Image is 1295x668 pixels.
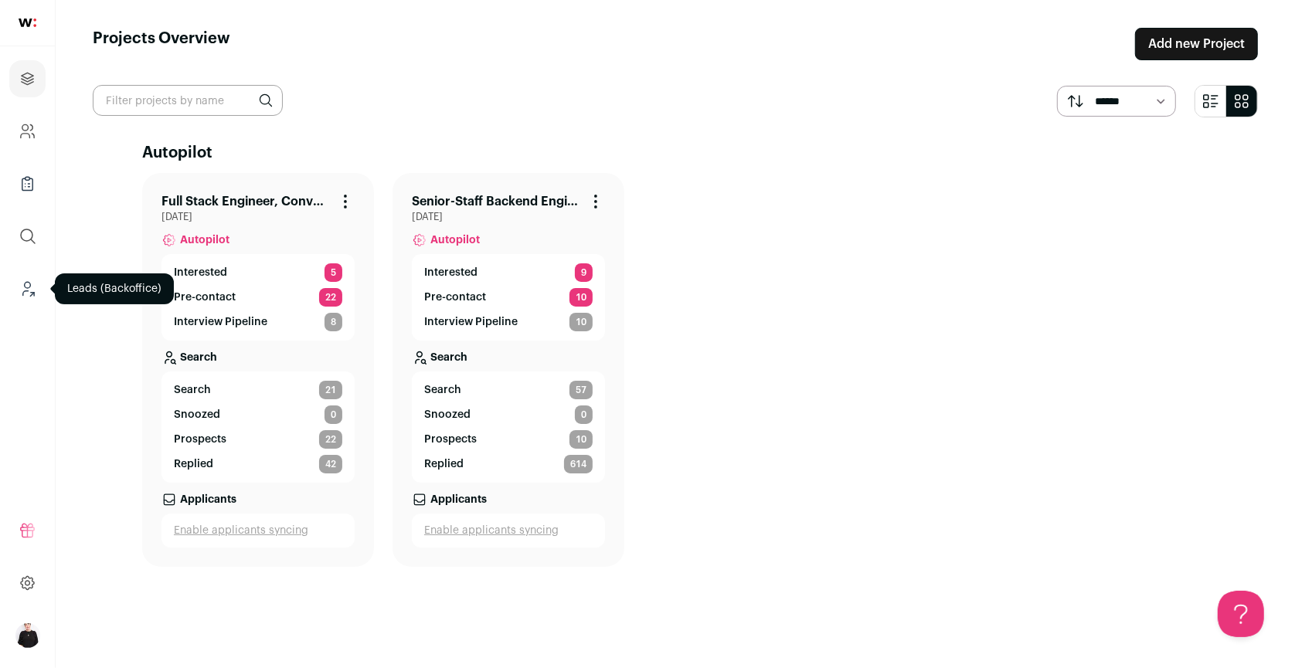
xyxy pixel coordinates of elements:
[575,263,593,282] span: 9
[9,113,46,150] a: Company and ATS Settings
[569,313,593,331] span: 10
[15,623,40,648] button: Open dropdown
[1135,28,1258,60] a: Add new Project
[430,492,487,507] p: Applicants
[142,142,1208,164] h2: Autopilot
[319,381,342,399] span: 21
[430,350,467,365] p: Search
[174,288,342,307] a: Pre-contact 22
[424,382,461,398] span: Search
[412,483,605,514] a: Applicants
[93,28,230,60] h1: Projects Overview
[424,381,593,399] a: Search 57
[174,523,342,538] a: Enable applicants syncing
[174,265,227,280] p: Interested
[325,405,342,424] span: 0
[174,405,342,424] a: Snoozed 0
[180,350,217,365] p: Search
[569,381,593,399] span: 57
[55,273,174,304] div: Leads (Backoffice)
[174,432,226,447] p: Prospects
[412,211,605,223] span: [DATE]
[161,341,355,371] a: Search
[412,223,605,254] a: Autopilot
[424,265,478,280] p: Interested
[174,407,220,422] p: Snoozed
[1218,591,1264,637] iframe: Toggle Customer Support
[174,456,213,472] p: Replied
[9,165,46,202] a: Company Lists
[424,405,593,424] a: Snoozed 0
[161,211,355,223] span: [DATE]
[174,381,342,399] a: Search 21
[174,313,342,331] a: Interview Pipeline 8
[575,405,593,424] span: 0
[569,288,593,307] span: 10
[424,456,464,472] p: Replied
[424,263,593,282] a: Interested 9
[336,192,355,211] button: Project Actions
[174,314,267,330] p: Interview Pipeline
[424,523,593,538] a: Enable applicants syncing
[161,483,355,514] a: Applicants
[15,623,40,648] img: 9240684-medium_jpg
[174,382,211,398] span: Search
[586,192,605,211] button: Project Actions
[174,455,342,473] a: Replied 42
[319,288,342,307] span: 22
[161,192,330,211] a: Full Stack Engineer, Conversational Interfaces
[412,192,580,211] a: Senior-Staff Backend Engineer
[174,263,342,282] a: Interested 5
[180,492,236,507] p: Applicants
[424,407,471,422] p: Snoozed
[9,270,46,307] a: Leads (Backoffice)
[174,430,342,449] a: Prospects 22
[424,455,593,473] a: Replied 614
[93,85,283,116] input: Filter projects by name
[325,313,342,331] span: 8
[19,19,36,27] img: wellfound-shorthand-0d5821cbd27db2630d0214b213865d53afaa358527fdda9d0ea32b1df1b89c2c.svg
[424,288,593,307] a: Pre-contact 10
[180,232,229,248] span: Autopilot
[569,430,593,449] span: 10
[319,455,342,473] span: 42
[424,313,593,331] a: Interview Pipeline 10
[412,341,605,371] a: Search
[325,263,342,282] span: 5
[174,290,236,305] p: Pre-contact
[9,60,46,97] a: Projects
[424,314,518,330] p: Interview Pipeline
[161,223,355,254] a: Autopilot
[430,232,480,248] span: Autopilot
[424,432,477,447] p: Prospects
[424,430,593,449] a: Prospects 10
[424,290,486,305] p: Pre-contact
[564,455,593,473] span: 614
[319,430,342,449] span: 22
